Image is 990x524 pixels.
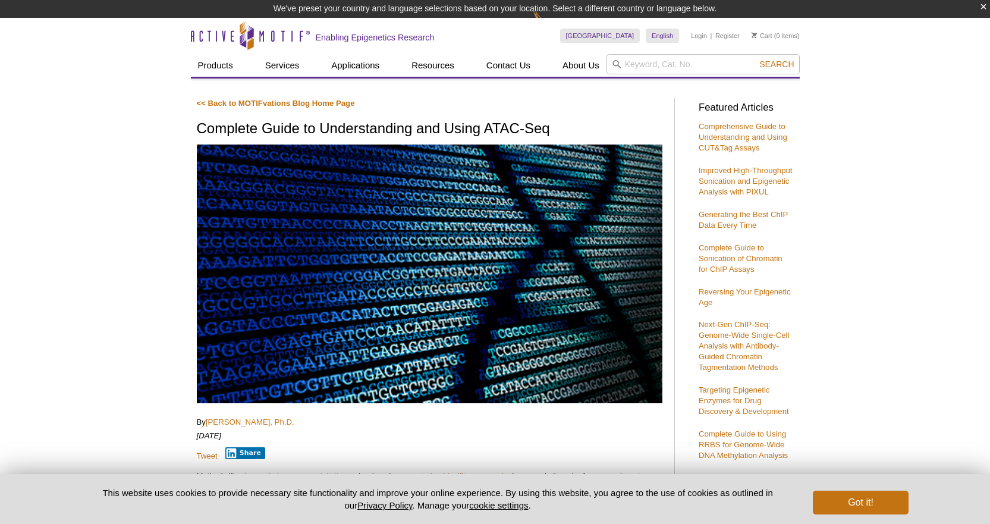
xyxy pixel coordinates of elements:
[191,54,240,77] a: Products
[197,451,218,460] a: Tweet
[699,429,788,460] a: Complete Guide to Using RRBS for Genome-Wide DNA Methylation Analysis
[691,32,707,40] a: Login
[715,32,740,40] a: Register
[357,500,412,510] a: Privacy Policy
[759,59,794,69] span: Search
[699,385,789,416] a: Targeting Epigenetic Enzymes for Drug Discovery & Development
[699,243,782,274] a: Complete Guide to Sonication of Chromatin for ChIP Assays
[555,54,606,77] a: About Us
[699,122,787,152] a: Comprehensive Guide to Understanding and Using CUT&Tag Assays
[699,320,789,372] a: Next-Gen ChIP-Seq: Genome-Wide Single-Cell Analysis with Antibody-Guided Chromatin Tagmentation M...
[316,32,435,43] h2: Enabling Epigenetics Research
[391,472,512,481] a: representation bisulfite sequencing
[225,447,265,459] button: Share
[756,59,797,70] button: Search
[752,32,757,38] img: Your Cart
[813,491,908,514] button: Got it!
[560,29,640,43] a: [GEOGRAPHIC_DATA]
[241,472,348,481] a: chromatin immunoprecipitation
[404,54,461,77] a: Resources
[606,54,800,74] input: Keyword, Cat. No.
[258,54,307,77] a: Services
[699,210,788,230] a: Generating the Best ChIP Data Every Time
[197,471,662,503] p: Methods like and reduced have made it easier for researchers to investigate epigenetic modificati...
[324,54,386,77] a: Applications
[646,29,679,43] a: English
[82,487,794,512] p: This website uses cookies to provide necessary site functionality and improve your online experie...
[752,29,800,43] li: (0 items)
[699,103,794,113] h3: Featured Articles
[197,121,662,138] h1: Complete Guide to Understanding and Using ATAC-Seq
[197,99,355,108] a: << Back to MOTIFvations Blog Home Page
[197,417,662,428] p: By
[469,500,528,510] button: cookie settings
[752,32,772,40] a: Cart
[197,145,662,403] img: ATAC-Seq
[206,418,294,426] a: [PERSON_NAME], Ph.D.
[699,473,788,504] a: Using RIME to Analyze Protein-Protein Interactions on Chromatin
[711,29,712,43] li: |
[699,166,793,196] a: Improved High-Throughput Sonication and Epigenetic Analysis with PIXUL
[479,54,538,77] a: Contact Us
[533,9,564,37] img: Change Here
[699,287,791,307] a: Reversing Your Epigenetic Age
[197,431,222,440] em: [DATE]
